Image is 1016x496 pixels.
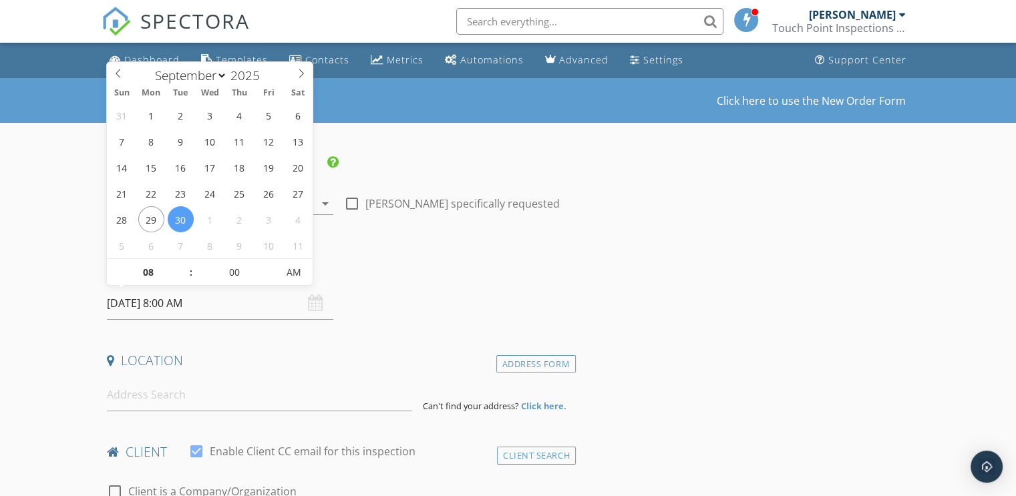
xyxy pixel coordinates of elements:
span: September 17, 2025 [196,154,222,180]
span: October 3, 2025 [255,206,281,232]
input: Address Search [107,379,412,411]
span: September 21, 2025 [109,180,135,206]
a: Advanced [540,48,614,73]
span: September 26, 2025 [255,180,281,206]
span: Tue [166,89,195,97]
span: October 11, 2025 [285,232,311,258]
span: September 5, 2025 [255,102,281,128]
div: Dashboard [124,53,180,66]
a: Click here to use the New Order Form [717,95,906,106]
span: Click to toggle [276,259,313,286]
span: September 20, 2025 [285,154,311,180]
span: October 9, 2025 [226,232,252,258]
span: September 1, 2025 [138,102,164,128]
span: September 15, 2025 [138,154,164,180]
a: Metrics [365,48,429,73]
div: Client Search [497,447,576,465]
div: Contacts [305,53,349,66]
span: September 23, 2025 [168,180,194,206]
a: Settings [625,48,689,73]
span: September 3, 2025 [196,102,222,128]
span: September 10, 2025 [196,128,222,154]
span: September 14, 2025 [109,154,135,180]
span: Wed [195,89,224,97]
div: [PERSON_NAME] [809,8,896,21]
span: September 29, 2025 [138,206,164,232]
span: Sat [283,89,313,97]
a: Contacts [284,48,355,73]
div: Settings [643,53,683,66]
div: Address Form [496,355,576,373]
span: Sun [107,89,136,97]
a: Support Center [810,48,912,73]
span: SPECTORA [140,7,250,35]
input: Year [227,67,271,84]
input: Select date [107,287,333,320]
span: September 28, 2025 [109,206,135,232]
label: Enable Client CC email for this inspection [210,445,415,458]
span: Thu [224,89,254,97]
div: Open Intercom Messenger [971,451,1003,483]
span: Mon [136,89,166,97]
a: Templates [196,48,273,73]
span: September 25, 2025 [226,180,252,206]
span: October 5, 2025 [109,232,135,258]
span: September 11, 2025 [226,128,252,154]
span: October 8, 2025 [196,232,222,258]
strong: Click here. [521,400,566,412]
div: Advanced [559,53,609,66]
span: October 2, 2025 [226,206,252,232]
span: October 1, 2025 [196,206,222,232]
span: : [189,259,193,286]
input: Search everything... [456,8,723,35]
h4: Date/Time [107,260,570,278]
span: September 2, 2025 [168,102,194,128]
span: September 16, 2025 [168,154,194,180]
span: September 9, 2025 [168,128,194,154]
span: Can't find your address? [423,400,519,412]
span: October 7, 2025 [168,232,194,258]
div: Support Center [828,53,906,66]
span: September 7, 2025 [109,128,135,154]
a: Automations (Basic) [440,48,529,73]
span: August 31, 2025 [109,102,135,128]
span: September 4, 2025 [226,102,252,128]
span: October 4, 2025 [285,206,311,232]
h4: Location [107,352,570,369]
span: October 6, 2025 [138,232,164,258]
span: September 8, 2025 [138,128,164,154]
div: Templates [216,53,268,66]
div: Touch Point Inspections LLC [772,21,906,35]
label: [PERSON_NAME] specifically requested [365,197,560,210]
i: arrow_drop_down [317,196,333,212]
span: September 13, 2025 [285,128,311,154]
span: September 30, 2025 [168,206,194,232]
h4: client [107,443,570,461]
div: Automations [460,53,524,66]
a: SPECTORA [102,18,250,46]
span: September 24, 2025 [196,180,222,206]
a: Dashboard [104,48,185,73]
span: September 6, 2025 [285,102,311,128]
span: September 18, 2025 [226,154,252,180]
span: Fri [254,89,283,97]
span: September 22, 2025 [138,180,164,206]
span: September 27, 2025 [285,180,311,206]
img: The Best Home Inspection Software - Spectora [102,7,131,36]
span: September 19, 2025 [255,154,281,180]
span: October 10, 2025 [255,232,281,258]
div: Metrics [387,53,424,66]
span: September 12, 2025 [255,128,281,154]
